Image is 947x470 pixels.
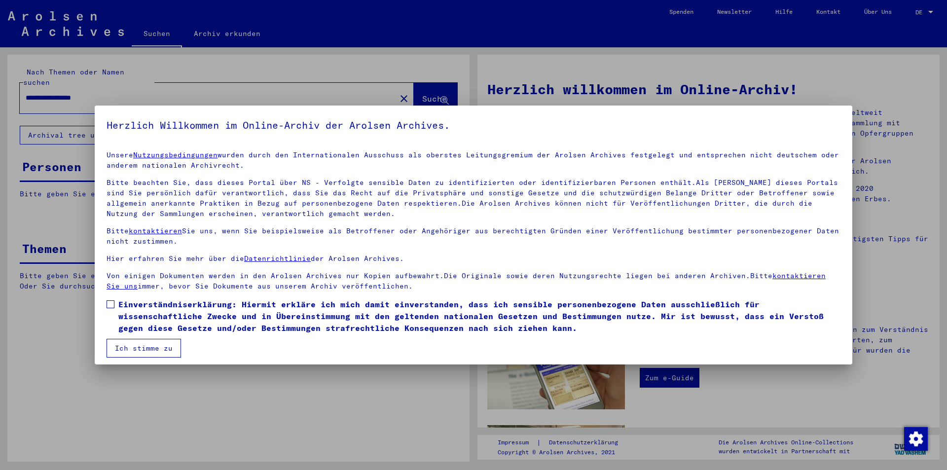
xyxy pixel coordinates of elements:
[107,226,840,247] p: Bitte Sie uns, wenn Sie beispielsweise als Betroffener oder Angehöriger aus berechtigten Gründen ...
[904,427,928,451] img: Zustimmung ändern
[107,150,840,171] p: Unsere wurden durch den Internationalen Ausschuss als oberstes Leitungsgremium der Arolsen Archiv...
[107,178,840,219] p: Bitte beachten Sie, dass dieses Portal über NS - Verfolgte sensible Daten zu identifizierten oder...
[244,254,311,263] a: Datenrichtlinie
[133,150,218,159] a: Nutzungsbedingungen
[129,226,182,235] a: kontaktieren
[107,253,840,264] p: Hier erfahren Sie mehr über die der Arolsen Archives.
[107,271,840,291] p: Von einigen Dokumenten werden in den Arolsen Archives nur Kopien aufbewahrt.Die Originale sowie d...
[107,339,181,358] button: Ich stimme zu
[107,117,840,133] h5: Herzlich Willkommen im Online-Archiv der Arolsen Archives.
[118,298,840,334] span: Einverständniserklärung: Hiermit erkläre ich mich damit einverstanden, dass ich sensible personen...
